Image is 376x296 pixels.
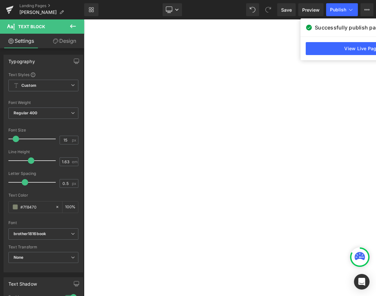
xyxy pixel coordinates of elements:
[281,6,292,13] span: Save
[298,3,324,16] a: Preview
[84,3,98,16] a: New Library
[8,171,78,176] div: Letter Spacing
[8,245,78,249] div: Text Transform
[18,24,45,29] span: Text Block
[8,128,78,132] div: Font Size
[8,72,78,77] div: Text Styles
[19,3,84,8] a: Landing Pages
[19,10,57,15] span: [PERSON_NAME]
[8,55,35,64] div: Typography
[21,83,36,88] b: Custom
[8,193,78,198] div: Text Color
[43,34,85,48] a: Design
[360,3,373,16] button: More
[72,181,77,186] span: px
[8,221,78,225] div: Font
[246,3,259,16] button: Undo
[72,160,77,164] span: em
[326,3,358,16] button: Publish
[8,100,78,105] div: Font Weight
[262,3,275,16] button: Redo
[14,231,46,237] i: brother1816book
[63,201,78,213] div: %
[14,110,38,115] b: Regular 400
[14,255,24,260] b: None
[72,138,77,142] span: px
[330,7,346,12] span: Publish
[8,278,37,287] div: Text Shadow
[302,6,320,13] span: Preview
[8,150,78,154] div: Line Height
[354,274,370,290] div: Open Intercom Messenger
[20,203,52,211] input: Color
